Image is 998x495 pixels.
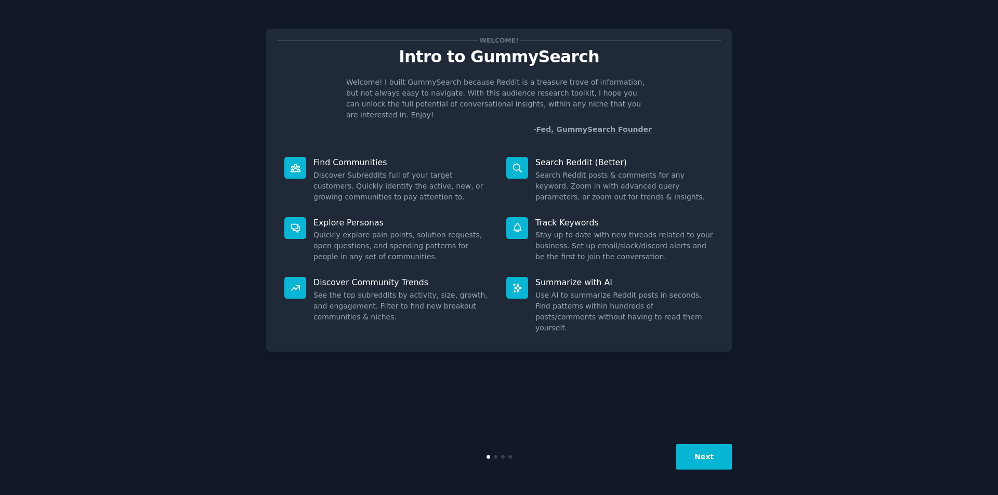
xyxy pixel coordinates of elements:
p: Intro to GummySearch [277,48,721,66]
div: - [533,124,652,135]
a: Fed, GummySearch Founder [536,125,652,134]
span: Welcome! [478,35,520,46]
dd: Quickly explore pain points, solution requests, open questions, and spending patterns for people ... [313,230,492,262]
dd: Stay up to date with new threads related to your business. Set up email/slack/discord alerts and ... [535,230,714,262]
dd: Use AI to summarize Reddit posts in seconds. Find patterns within hundreds of posts/comments with... [535,290,714,333]
button: Next [676,444,732,470]
p: Explore Personas [313,217,492,228]
p: Welcome! I built GummySearch because Reddit is a treasure trove of information, but not always ea... [346,77,652,121]
dd: Search Reddit posts & comments for any keyword. Zoom in with advanced query parameters, or zoom o... [535,170,714,203]
dd: See the top subreddits by activity, size, growth, and engagement. Filter to find new breakout com... [313,290,492,323]
p: Summarize with AI [535,277,714,288]
p: Search Reddit (Better) [535,157,714,168]
dd: Discover Subreddits full of your target customers. Quickly identify the active, new, or growing c... [313,170,492,203]
p: Find Communities [313,157,492,168]
p: Track Keywords [535,217,714,228]
p: Discover Community Trends [313,277,492,288]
